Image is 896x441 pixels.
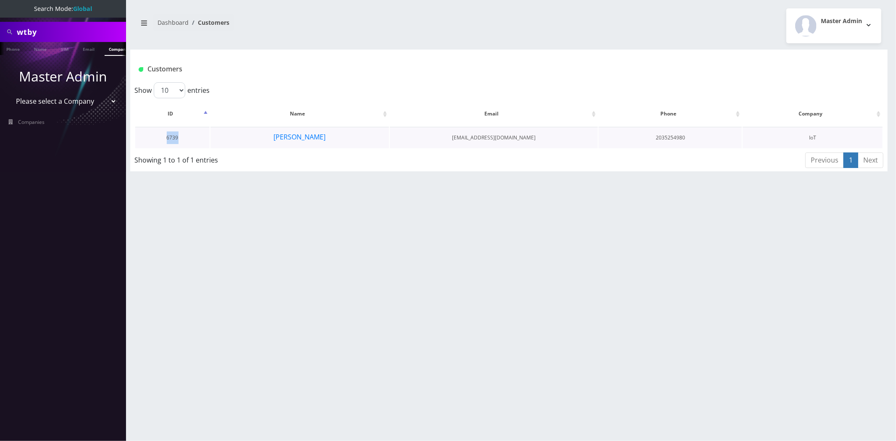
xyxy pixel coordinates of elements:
a: Previous [805,152,844,168]
th: Company: activate to sort column ascending [743,102,883,126]
button: [PERSON_NAME] [273,131,326,142]
input: Search All Companies [17,24,124,40]
a: Phone [2,42,24,55]
th: Phone: activate to sort column ascending [599,102,742,126]
span: Search Mode: [34,5,92,13]
td: 6739 [135,127,210,148]
th: Email: activate to sort column ascending [390,102,598,126]
a: Name [30,42,51,55]
a: Email [79,42,99,55]
select: Showentries [154,82,185,98]
div: Showing 1 to 1 of 1 entries [134,152,440,165]
a: SIM [57,42,73,55]
nav: breadcrumb [137,14,503,38]
a: Dashboard [158,18,189,26]
a: 1 [843,152,858,168]
a: Next [858,152,883,168]
th: Name: activate to sort column ascending [210,102,389,126]
h1: Customers [139,65,754,73]
label: Show entries [134,82,210,98]
th: ID: activate to sort column descending [135,102,210,126]
td: IoT [743,127,883,148]
button: Master Admin [786,8,881,43]
td: [EMAIL_ADDRESS][DOMAIN_NAME] [390,127,598,148]
td: 2035254980 [599,127,742,148]
a: Company [105,42,133,56]
li: Customers [189,18,229,27]
strong: Global [73,5,92,13]
h2: Master Admin [821,18,862,25]
span: Companies [18,118,45,126]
